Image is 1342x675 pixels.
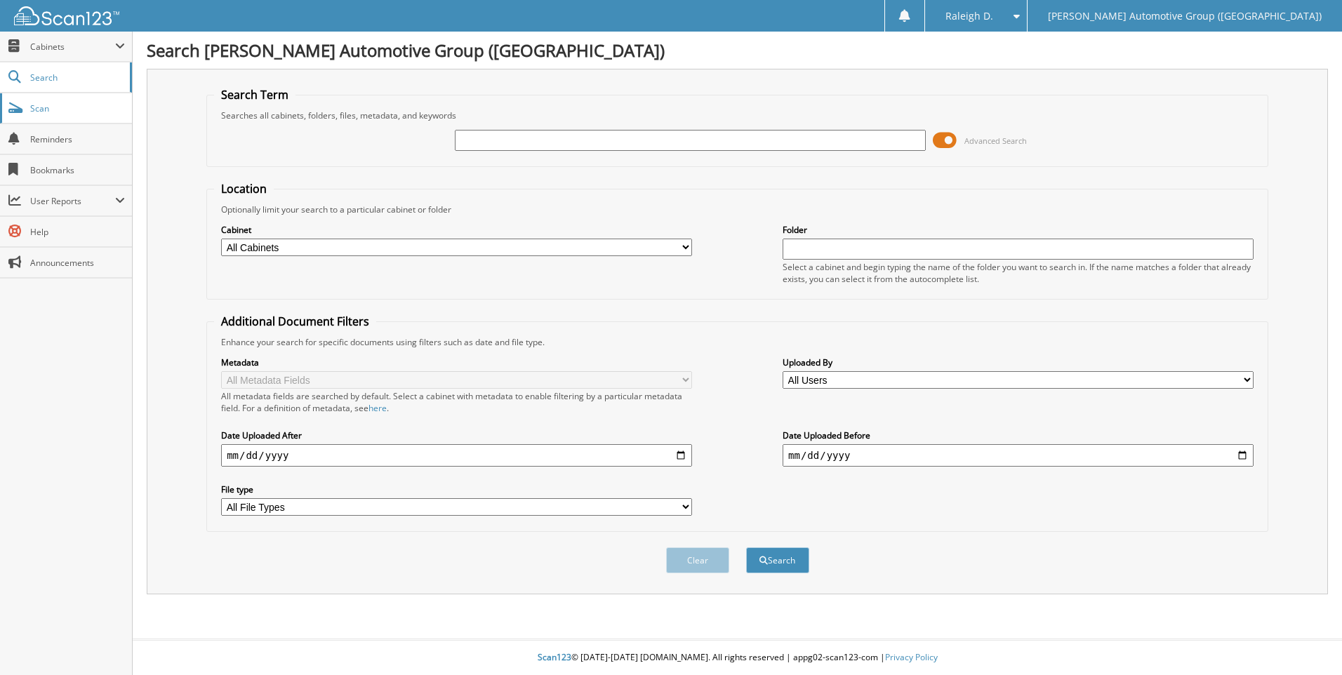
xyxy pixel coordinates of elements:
label: File type [221,483,692,495]
span: [PERSON_NAME] Automotive Group ([GEOGRAPHIC_DATA]) [1048,12,1322,20]
legend: Location [214,181,274,196]
label: Date Uploaded After [221,429,692,441]
div: © [DATE]-[DATE] [DOMAIN_NAME]. All rights reserved | appg02-scan123-com | [133,641,1342,675]
iframe: Chat Widget [1272,608,1342,675]
input: end [783,444,1254,467]
span: Reminders [30,133,125,145]
span: Cabinets [30,41,115,53]
label: Folder [783,224,1254,236]
h1: Search [PERSON_NAME] Automotive Group ([GEOGRAPHIC_DATA]) [147,39,1328,62]
legend: Search Term [214,87,295,102]
span: Scan [30,102,125,114]
label: Metadata [221,356,692,368]
span: Scan123 [538,651,571,663]
div: Searches all cabinets, folders, files, metadata, and keywords [214,109,1261,121]
span: Search [30,72,123,83]
div: Enhance your search for specific documents using filters such as date and file type. [214,336,1261,348]
label: Date Uploaded Before [783,429,1254,441]
label: Uploaded By [783,356,1254,368]
button: Clear [666,547,729,573]
span: Advanced Search [964,135,1027,146]
button: Search [746,547,809,573]
span: Bookmarks [30,164,125,176]
span: User Reports [30,195,115,207]
a: Privacy Policy [885,651,938,663]
input: start [221,444,692,467]
a: here [368,402,387,414]
div: Optionally limit your search to a particular cabinet or folder [214,203,1261,215]
legend: Additional Document Filters [214,314,376,329]
img: scan123-logo-white.svg [14,6,119,25]
div: Select a cabinet and begin typing the name of the folder you want to search in. If the name match... [783,261,1254,285]
span: Announcements [30,257,125,269]
label: Cabinet [221,224,692,236]
div: All metadata fields are searched by default. Select a cabinet with metadata to enable filtering b... [221,390,692,414]
span: Raleigh D. [945,12,993,20]
span: Help [30,226,125,238]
